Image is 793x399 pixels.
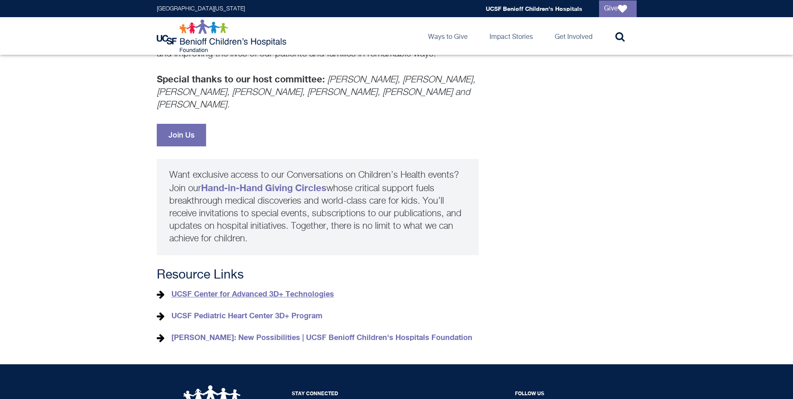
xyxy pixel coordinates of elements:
[157,75,475,110] em: [PERSON_NAME], [PERSON_NAME], [PERSON_NAME], [PERSON_NAME], [PERSON_NAME], [PERSON_NAME] and [PER...
[157,124,206,146] a: Join Us
[157,74,325,84] strong: Special thanks to our host committee:
[171,289,334,298] a: UCSF Center for Advanced 3D+ Technologies
[171,334,472,342] a: [PERSON_NAME]: New Possibilities | UCSF Benioff Children's Hospitals Foundation
[157,6,245,12] a: [GEOGRAPHIC_DATA][US_STATE]
[201,184,326,193] a: Hand-in-Hand Giving Circles
[201,182,326,193] strong: Hand-in-Hand Giving Circles
[171,332,472,342] strong: [PERSON_NAME]: New Possibilities | UCSF Benioff Children's Hospitals Foundation
[171,312,322,320] a: UCSF Pediatric Heart Center 3D+ Program
[421,17,474,55] a: Ways to Give
[169,169,466,245] p: Want exclusive access to our Conversations on Children’s Health events? Join our whose critical s...
[486,5,582,12] a: UCSF Benioff Children's Hospitals
[171,311,322,320] strong: UCSF Pediatric Heart Center 3D+ Program
[483,17,540,55] a: Impact Stories
[157,19,288,53] img: Logo for UCSF Benioff Children's Hospitals Foundation
[548,17,599,55] a: Get Involved
[157,268,479,283] h3: Resource Links
[599,0,637,17] a: Give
